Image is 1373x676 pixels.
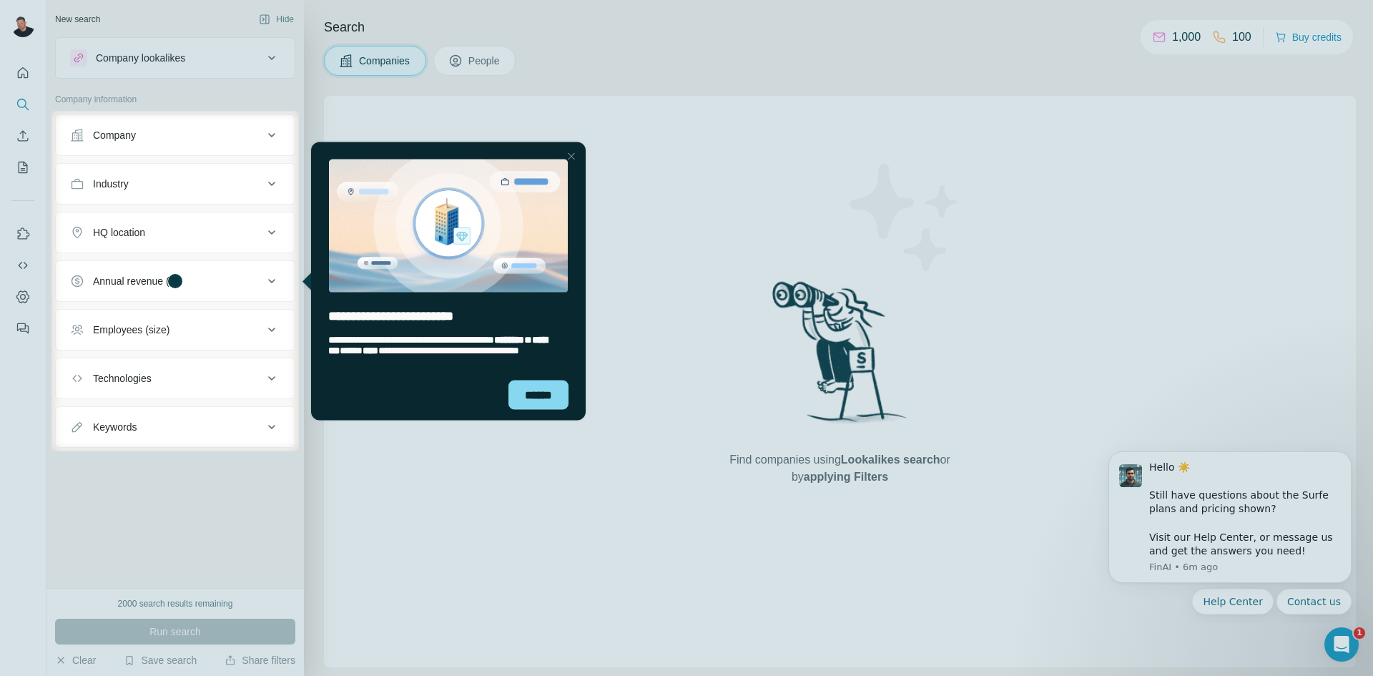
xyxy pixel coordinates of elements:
button: Technologies [56,361,295,396]
iframe: Tooltip [299,139,589,423]
button: Annual revenue ($) [56,264,295,298]
div: Company [93,128,136,142]
button: Keywords [56,410,295,444]
div: Annual revenue ($) [93,274,178,288]
div: Industry [93,177,129,191]
button: HQ location [56,215,295,250]
div: Technologies [93,371,152,386]
div: HQ location [93,225,145,240]
div: Employees (size) [93,323,169,337]
button: Employees (size) [56,313,295,347]
button: Industry [56,167,295,201]
div: Keywords [93,420,137,434]
button: Company [56,118,295,152]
